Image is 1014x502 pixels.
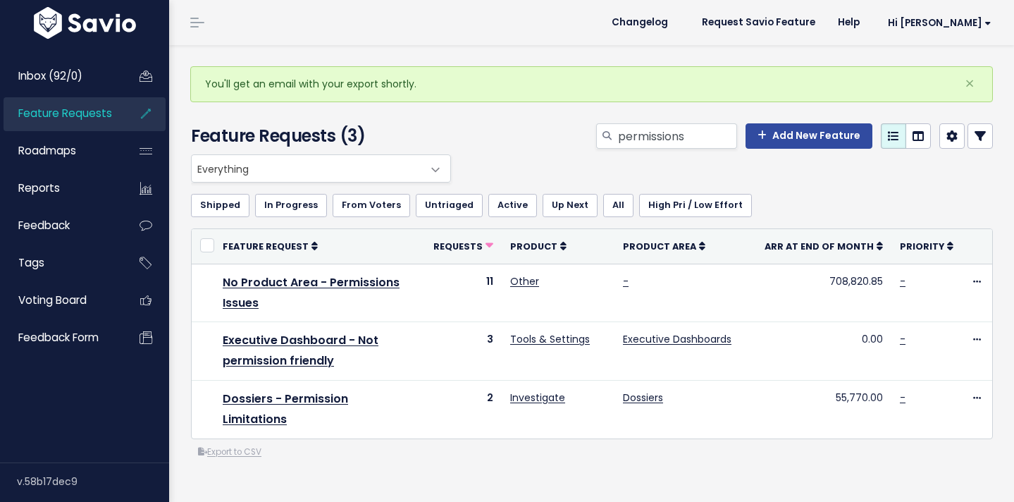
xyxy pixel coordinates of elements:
a: Add New Feature [746,123,872,149]
a: Executive Dashboard - Not permission friendly [223,332,378,369]
a: Dossiers [623,391,663,405]
div: v.58b17dec9 [17,463,169,500]
a: Voting Board [4,284,117,317]
span: Everything [191,154,451,183]
span: Product Area [623,240,696,252]
a: From Voters [333,194,410,216]
span: Changelog [612,18,668,27]
span: Hi [PERSON_NAME] [888,18,991,28]
a: Feedback [4,209,117,242]
td: 55,770.00 [756,380,891,438]
td: 11 [425,264,502,322]
a: Feature Requests [4,97,117,130]
a: Feature Request [223,239,318,253]
a: Executive Dashboards [623,332,731,346]
a: Reports [4,172,117,204]
span: Feature Requests [18,106,112,121]
span: Feedback [18,218,70,233]
span: Product [510,240,557,252]
a: - [623,274,629,288]
a: Feedback form [4,322,117,354]
span: Roadmaps [18,143,76,158]
span: Everything [192,155,422,182]
a: High Pri / Low Effort [639,194,752,216]
a: Shipped [191,194,249,216]
a: Investigate [510,391,565,405]
a: Priority [900,239,953,253]
a: Tags [4,247,117,279]
span: Priority [900,240,944,252]
ul: Filter feature requests [191,194,993,216]
a: Dossiers - Permission Limitations [223,391,348,427]
a: No Product Area - Permissions Issues [223,274,400,311]
span: × [965,72,975,95]
a: Product Area [623,239,705,253]
td: 708,820.85 [756,264,891,322]
a: Up Next [543,194,598,216]
td: 3 [425,322,502,381]
div: You'll get an email with your export shortly. [190,66,993,102]
a: - [900,332,905,346]
a: Other [510,274,539,288]
a: All [603,194,633,216]
span: Feedback form [18,330,99,345]
a: - [900,274,905,288]
span: Voting Board [18,293,87,307]
a: Request Savio Feature [691,12,827,33]
span: Tags [18,255,44,270]
a: Help [827,12,871,33]
span: Inbox (92/0) [18,68,82,83]
a: Export to CSV [198,446,261,458]
span: Requests [433,240,483,252]
a: Requests [433,239,493,253]
h4: Feature Requests (3) [191,123,445,149]
a: Tools & Settings [510,332,590,346]
input: Search features... [617,123,737,149]
a: - [900,391,905,405]
a: ARR at End of Month [765,239,883,253]
td: 0.00 [756,322,891,381]
a: Active [488,194,537,216]
span: ARR at End of Month [765,240,874,252]
button: Close [951,67,989,101]
a: Hi [PERSON_NAME] [871,12,1003,34]
a: Roadmaps [4,135,117,167]
a: Inbox (92/0) [4,60,117,92]
a: In Progress [255,194,327,216]
td: 2 [425,380,502,438]
span: Reports [18,180,60,195]
span: Feature Request [223,240,309,252]
a: Untriaged [416,194,483,216]
a: Product [510,239,567,253]
img: logo-white.9d6f32f41409.svg [30,7,140,39]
